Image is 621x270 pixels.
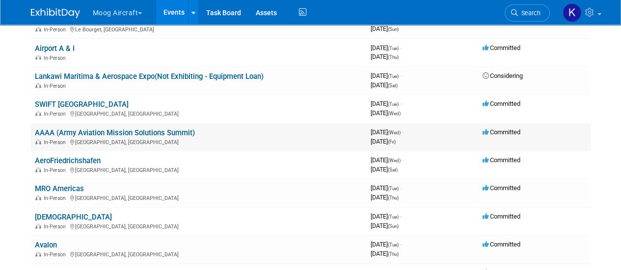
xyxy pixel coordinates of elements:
[388,54,399,60] span: (Thu)
[35,55,41,60] img: In-Person Event
[388,167,398,172] span: (Sat)
[44,223,69,230] span: In-Person
[400,184,402,192] span: -
[483,72,523,79] span: Considering
[35,166,363,173] div: [GEOGRAPHIC_DATA], [GEOGRAPHIC_DATA]
[371,184,402,192] span: [DATE]
[388,223,399,229] span: (Sun)
[371,81,398,89] span: [DATE]
[388,83,398,88] span: (Sat)
[505,4,550,22] a: Search
[35,44,75,53] a: Airport A & I
[35,109,363,117] div: [GEOGRAPHIC_DATA], [GEOGRAPHIC_DATA]
[400,241,402,248] span: -
[388,46,399,51] span: (Tue)
[388,214,399,220] span: (Tue)
[371,109,401,117] span: [DATE]
[44,167,69,173] span: In-Person
[371,44,402,51] span: [DATE]
[371,241,402,248] span: [DATE]
[400,213,402,220] span: -
[400,72,402,79] span: -
[402,128,404,136] span: -
[31,8,80,18] img: ExhibitDay
[35,195,41,200] img: In-Person Event
[402,156,404,164] span: -
[371,222,399,229] span: [DATE]
[388,186,399,191] span: (Tue)
[35,241,57,249] a: Avalon
[388,158,401,163] span: (Wed)
[44,26,69,33] span: In-Person
[371,156,404,164] span: [DATE]
[371,166,398,173] span: [DATE]
[483,241,520,248] span: Committed
[388,111,401,116] span: (Wed)
[388,139,396,145] span: (Fri)
[388,74,399,79] span: (Tue)
[35,223,41,228] img: In-Person Event
[371,194,399,201] span: [DATE]
[35,250,363,258] div: [GEOGRAPHIC_DATA], [GEOGRAPHIC_DATA]
[371,53,399,60] span: [DATE]
[400,44,402,51] span: -
[44,55,69,61] span: In-Person
[35,138,363,146] div: [GEOGRAPHIC_DATA], [GEOGRAPHIC_DATA]
[35,128,195,137] a: AAAA (Army Aviation Mission Solutions Summit)
[35,26,41,31] img: In-Person Event
[44,195,69,201] span: In-Person
[371,100,402,107] span: [DATE]
[35,167,41,172] img: In-Person Event
[44,251,69,258] span: In-Person
[35,194,363,201] div: [GEOGRAPHIC_DATA], [GEOGRAPHIC_DATA]
[388,251,399,257] span: (Thu)
[35,100,129,109] a: SWIFT [GEOGRAPHIC_DATA]
[44,111,69,117] span: In-Person
[44,139,69,146] span: In-Person
[371,25,399,32] span: [DATE]
[483,156,520,164] span: Committed
[371,138,396,145] span: [DATE]
[35,139,41,144] img: In-Person Event
[388,101,399,107] span: (Tue)
[518,9,540,17] span: Search
[35,25,363,33] div: Le Bourget, [GEOGRAPHIC_DATA]
[388,26,399,32] span: (Sun)
[35,213,112,221] a: [DEMOGRAPHIC_DATA]
[388,195,399,200] span: (Thu)
[483,213,520,220] span: Committed
[371,128,404,136] span: [DATE]
[35,251,41,256] img: In-Person Event
[35,72,264,81] a: Lankawi Maritima & Aerospace Expo(Not Exhibiting - Equipment Loan)
[35,111,41,116] img: In-Person Event
[35,83,41,88] img: In-Person Event
[483,128,520,136] span: Committed
[388,242,399,247] span: (Tue)
[371,213,402,220] span: [DATE]
[35,184,84,193] a: MRO Americas
[35,156,101,165] a: AeroFriedrichshafen
[483,44,520,51] span: Committed
[400,100,402,107] span: -
[563,3,581,22] img: Kathryn Germony
[371,250,399,257] span: [DATE]
[371,72,402,79] span: [DATE]
[35,222,363,230] div: [GEOGRAPHIC_DATA], [GEOGRAPHIC_DATA]
[388,130,401,135] span: (Wed)
[483,184,520,192] span: Committed
[44,83,69,89] span: In-Person
[483,100,520,107] span: Committed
